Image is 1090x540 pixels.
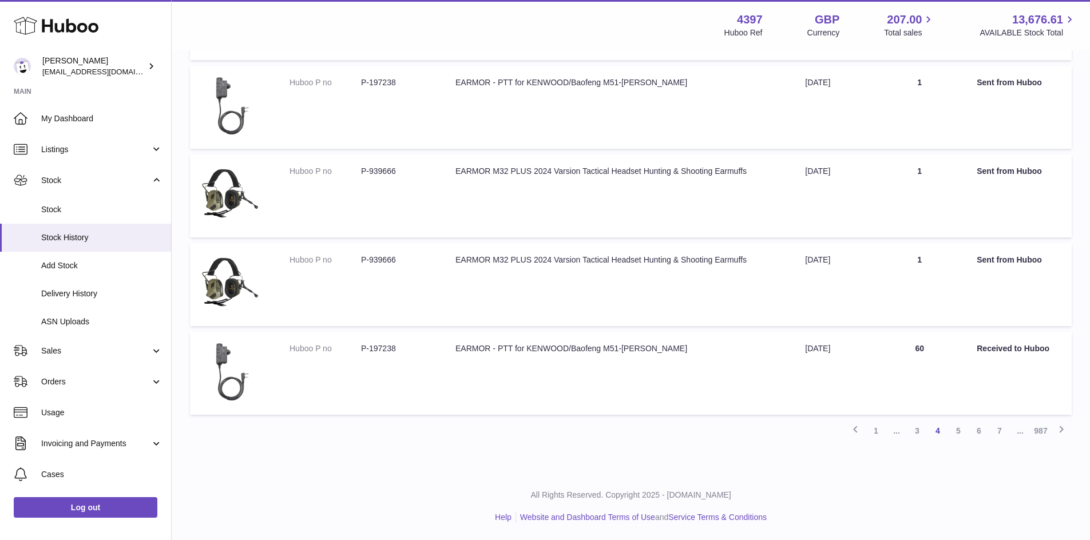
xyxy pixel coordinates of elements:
[41,376,150,387] span: Orders
[42,55,145,77] div: [PERSON_NAME]
[977,166,1042,176] strong: Sent from Huboo
[361,166,433,177] dd: P-939666
[884,27,935,38] span: Total sales
[1010,420,1030,441] span: ...
[41,469,162,480] span: Cases
[14,497,157,518] a: Log out
[1012,12,1063,27] span: 13,676.61
[201,166,259,223] img: $_1.JPG
[495,513,512,522] a: Help
[989,420,1010,441] a: 7
[520,513,655,522] a: Website and Dashboard Terms of Use
[794,154,874,237] td: [DATE]
[884,12,935,38] a: 207.00 Total sales
[980,27,1076,38] span: AVAILABLE Stock Total
[41,260,162,271] span: Add Stock
[41,175,150,186] span: Stock
[41,144,150,155] span: Listings
[874,243,965,326] td: 1
[907,420,928,441] a: 3
[14,58,31,75] img: drumnnbass@gmail.com
[41,438,150,449] span: Invoicing and Payments
[668,513,767,522] a: Service Terms & Conditions
[41,346,150,356] span: Sales
[807,27,840,38] div: Currency
[886,420,907,441] span: ...
[794,243,874,326] td: [DATE]
[815,12,839,27] strong: GBP
[516,512,767,523] li: and
[444,66,794,149] td: EARMOR - PTT for KENWOOD/Baofeng M51-[PERSON_NAME]
[290,343,361,354] dt: Huboo P no
[41,113,162,124] span: My Dashboard
[977,78,1042,87] strong: Sent from Huboo
[41,232,162,243] span: Stock History
[444,243,794,326] td: EARMOR M32 PLUS 2024 Varsion Tactical Headset Hunting & Shooting Earmuffs
[866,420,886,441] a: 1
[948,420,969,441] a: 5
[794,66,874,149] td: [DATE]
[201,77,259,134] img: $_1.JPG
[794,332,874,415] td: [DATE]
[874,332,965,415] td: 60
[444,332,794,415] td: EARMOR - PTT for KENWOOD/Baofeng M51-[PERSON_NAME]
[181,490,1081,501] p: All Rights Reserved. Copyright 2025 - [DOMAIN_NAME]
[41,316,162,327] span: ASN Uploads
[444,154,794,237] td: EARMOR M32 PLUS 2024 Varsion Tactical Headset Hunting & Shooting Earmuffs
[290,166,361,177] dt: Huboo P no
[980,12,1076,38] a: 13,676.61 AVAILABLE Stock Total
[41,407,162,418] span: Usage
[874,66,965,149] td: 1
[201,343,259,400] img: $_1.JPG
[724,27,763,38] div: Huboo Ref
[874,154,965,237] td: 1
[737,12,763,27] strong: 4397
[969,420,989,441] a: 6
[928,420,948,441] a: 4
[977,255,1042,264] strong: Sent from Huboo
[41,288,162,299] span: Delivery History
[361,77,433,88] dd: P-197238
[290,255,361,265] dt: Huboo P no
[41,204,162,215] span: Stock
[201,255,259,312] img: $_1.JPG
[887,12,922,27] span: 207.00
[290,77,361,88] dt: Huboo P no
[42,67,168,76] span: [EMAIL_ADDRESS][DOMAIN_NAME]
[977,344,1049,353] strong: Received to Huboo
[361,343,433,354] dd: P-197238
[361,255,433,265] dd: P-939666
[1030,420,1051,441] a: 987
